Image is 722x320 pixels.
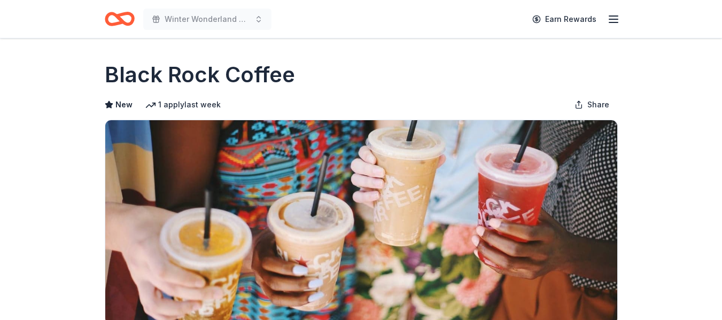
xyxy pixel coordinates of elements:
[105,6,135,32] a: Home
[145,98,221,111] div: 1 apply last week
[115,98,133,111] span: New
[526,10,603,29] a: Earn Rewards
[587,98,609,111] span: Share
[566,94,618,115] button: Share
[143,9,271,30] button: Winter Wonderland Charity Gala
[165,13,250,26] span: Winter Wonderland Charity Gala
[105,60,295,90] h1: Black Rock Coffee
